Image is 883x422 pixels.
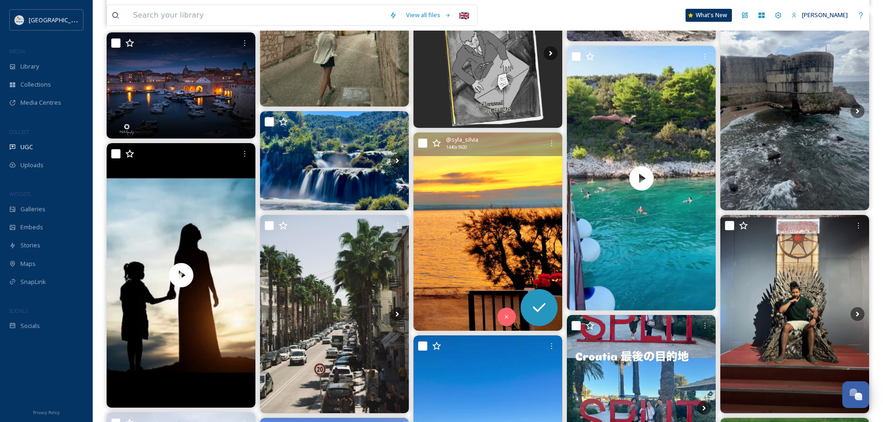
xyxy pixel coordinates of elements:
img: ⁨ summer‘25⁩ #croatia #albania #travelphotography [260,215,409,413]
span: Media Centres [20,98,61,107]
a: What's New [686,9,732,22]
span: WIDGETS [9,190,31,197]
span: Privacy Policy [33,409,60,416]
img: Adventure is our love language. 🫶 #krka #skradin #croatia #europe #travel #iphone #dji #gopro [260,111,409,210]
a: Privacy Policy [33,406,60,417]
div: 🇬🇧 [456,7,472,24]
span: @ syla_silvia [446,135,478,144]
span: Maps [20,259,36,268]
img: HTZ_logo_EN.svg [15,15,24,25]
span: COLLECT [9,128,29,135]
span: Uploads [20,161,44,170]
span: 1440 x 1920 [446,144,467,151]
span: [PERSON_NAME] [802,11,848,19]
a: View all files [401,6,456,24]
span: SnapLink [20,277,46,286]
span: Socials [20,321,40,330]
img: Dubrovnik, Croatia... A must visit place if you are a Game of Thrones fan...The old town (inner c... [720,12,869,210]
span: Galleries [20,205,45,214]
input: Search your library [128,5,385,25]
span: [GEOGRAPHIC_DATA] [29,15,88,24]
img: 🇭🇷 Winter is coming #croatia #lokrum #dubrovnik #gameofthrones #got [720,215,869,413]
span: MEDIA [9,48,25,55]
img: Golden Dawn Over Dubrovnik’s Old Harbor As the first light of morning glows over the walled city ... [107,32,255,139]
a: [PERSON_NAME] [787,6,852,24]
span: Collections [20,80,51,89]
span: Stories [20,241,40,250]
img: thumbnail [107,143,255,408]
img: thumbnail [567,46,716,310]
button: Open Chat [842,381,869,408]
span: Embeds [20,223,43,232]
img: 💛 #uglijanisland🏝️#croatia#sunrise#seaside#moment#relax#goldensky# [413,132,562,331]
span: UGC [20,143,33,151]
video: Summer send-off with sailcroatia 🌞⛵️ Best crew, best vibes, can’t wait for the next one 🛳️✨ #sail... [567,46,716,310]
video: #liebe #leben #phönix #selbstliebe #familie #kontrak #freunde #miteinanderfüreinander #karma #käm... [107,143,255,408]
span: Library [20,62,39,71]
span: SOCIALS [9,307,28,314]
